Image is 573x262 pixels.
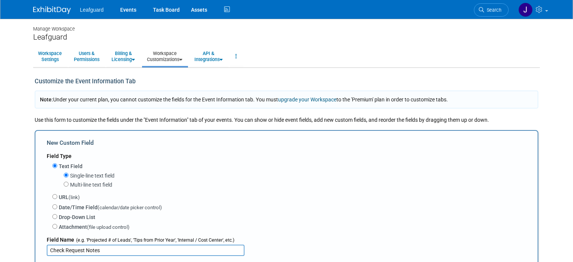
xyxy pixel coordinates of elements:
[59,162,83,170] label: Text Field
[484,7,501,13] span: Search
[33,47,67,66] a: WorkspaceSettings
[33,19,540,32] div: Manage Workspace
[107,47,140,66] a: Billing &Licensing
[59,223,130,231] label: Attachment
[69,195,80,200] span: (link)
[35,74,238,90] div: Customize the Event Information Tab
[40,97,53,103] span: Note:
[278,97,336,103] a: upgrade your Workspace
[47,139,526,149] div: New Custom Field
[47,232,526,245] div: Field Name
[59,193,80,201] label: URL
[47,149,526,160] div: Field Type
[40,97,448,103] span: Under your current plan, you cannot customize the fields for the Event Information tab. You must ...
[80,7,104,13] span: Leafguard
[33,6,71,14] img: ExhibitDay
[189,47,228,66] a: API &Integrations
[69,47,104,66] a: Users &Permissions
[35,114,538,130] div: Use this form to customize the fields under the "Event Information" tab of your events. You can s...
[142,47,187,66] a: WorkspaceCustomizations
[74,237,234,243] span: (e.g. 'Projected # of Leads', 'Tips from Prior Year', 'Internal / Cost Center', etc.)
[59,204,162,211] label: Date/Time Field
[98,205,162,210] span: (calendar/date picker control)
[87,224,130,230] span: (file upload control)
[33,32,540,42] div: Leafguard
[59,213,95,221] label: Drop-Down List
[70,172,115,179] label: Single-line text field
[474,3,509,17] a: Search
[518,3,533,17] img: Jonathan Zargo
[70,181,112,188] label: Multi-line text field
